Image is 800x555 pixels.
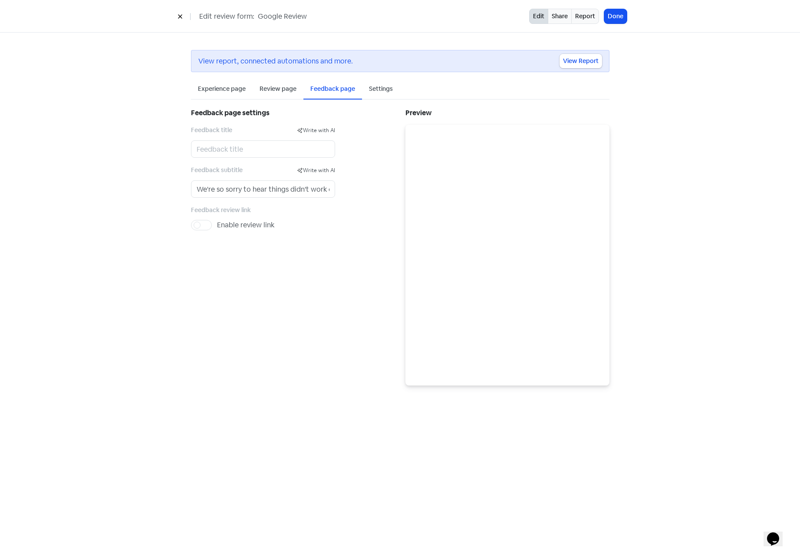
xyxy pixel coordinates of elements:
h5: Feedback page settings [191,106,335,120]
span: Write with AI [303,167,335,174]
div: Experience page [198,84,246,93]
span: Write with AI [303,127,335,134]
label: Feedback subtitle [191,166,297,175]
input: Feedback title [191,140,335,158]
label: Feedback review link [191,206,251,215]
iframe: chat widget [764,520,791,546]
span: Edit review form: [199,11,254,22]
label: Feedback title [191,126,297,135]
h5: Preview [405,106,609,120]
div: View report, connected automations and more. [198,56,560,66]
button: Edit [529,9,548,24]
div: Settings [369,84,393,93]
a: Report [571,9,599,24]
span: Enable review link [217,220,274,229]
div: Feedback page [310,84,355,93]
a: View Report [560,54,602,68]
a: Share [548,9,572,24]
button: Done [604,9,627,23]
input: Feedback subtitle [191,180,335,198]
div: Review page [260,84,296,93]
